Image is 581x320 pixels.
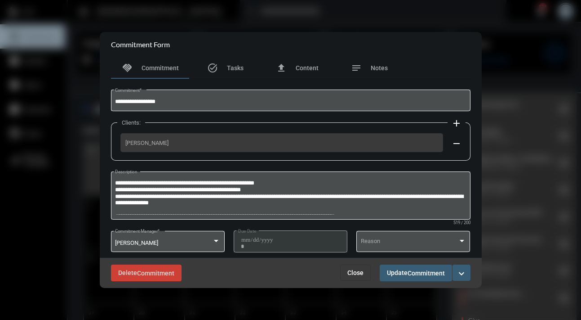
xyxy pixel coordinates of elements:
h2: Commitment Form [111,40,170,49]
span: Tasks [227,64,244,72]
button: UpdateCommitment [380,265,452,281]
button: Close [340,265,371,281]
span: Notes [371,64,388,72]
mat-icon: add [451,118,462,129]
mat-icon: notes [351,63,362,73]
button: DeleteCommitment [111,265,182,281]
mat-icon: expand_more [456,268,467,279]
mat-icon: file_upload [276,63,287,73]
mat-icon: remove [451,138,462,149]
span: Content [296,64,319,72]
span: Update [387,269,445,276]
mat-icon: task_alt [207,63,218,73]
mat-icon: handshake [122,63,133,73]
span: Commitment [137,270,174,277]
mat-hint: 519 / 200 [453,221,470,225]
span: Commitment [142,64,179,72]
span: Close [347,269,364,276]
span: [PERSON_NAME] [115,239,158,246]
span: Delete [118,269,174,276]
label: Clients: [117,119,145,126]
span: [PERSON_NAME] [125,140,438,146]
span: Commitment [408,270,445,277]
